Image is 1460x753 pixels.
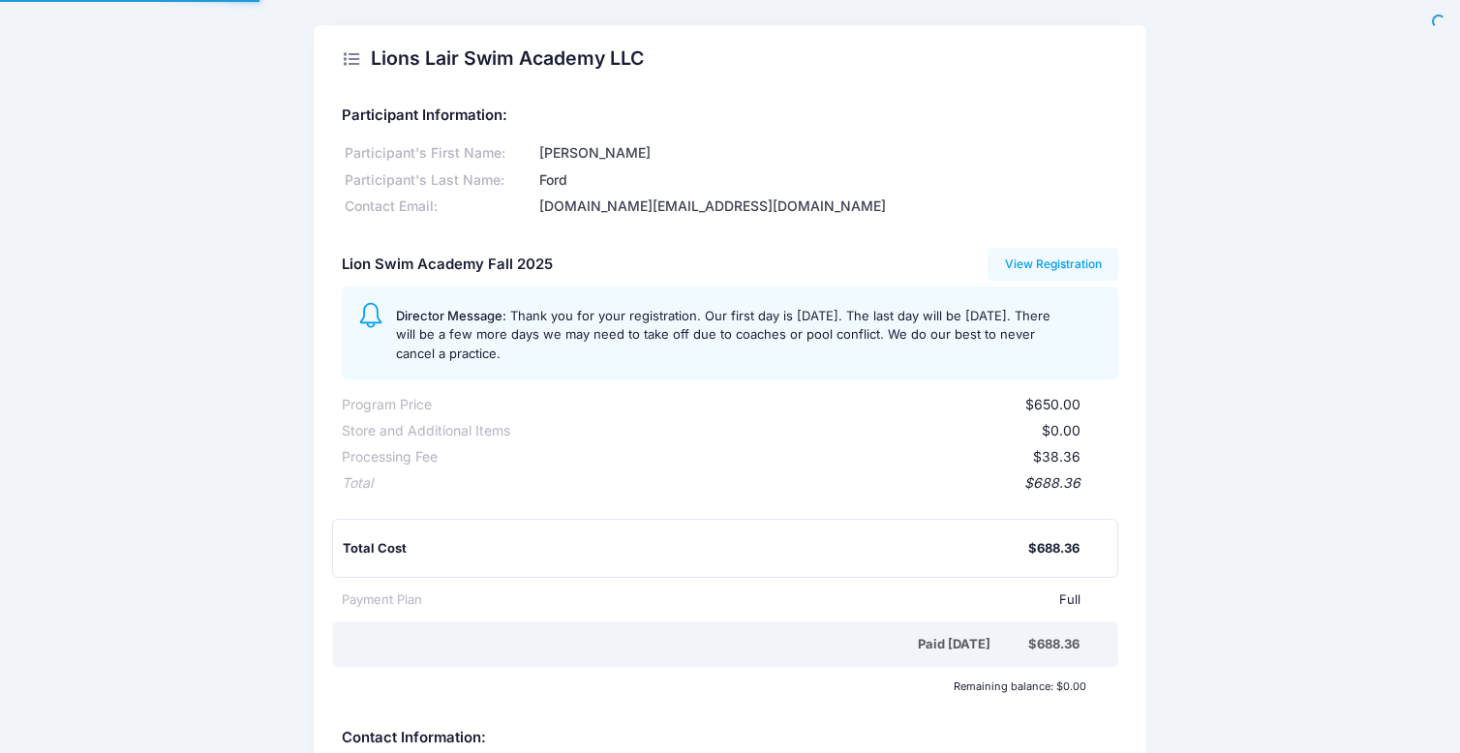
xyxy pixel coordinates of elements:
[422,590,1080,610] div: Full
[1028,539,1080,558] div: $688.36
[988,248,1118,281] a: View Registration
[343,539,1028,558] div: Total Cost
[342,107,1118,125] h5: Participant Information:
[342,196,535,217] div: Contact Email:
[396,308,1050,361] span: Thank you for your registration. Our first day is [DATE]. The last day will be [DATE]. There will...
[396,308,506,323] span: Director Message:
[510,421,1080,441] div: $0.00
[342,170,535,191] div: Participant's Last Name:
[1028,635,1080,654] div: $688.36
[438,447,1080,467] div: $38.36
[342,143,535,164] div: Participant's First Name:
[342,421,510,441] div: Store and Additional Items
[371,47,644,70] h2: Lions Lair Swim Academy LLC
[332,680,1096,692] div: Remaining balance: $0.00
[346,635,1028,654] div: Paid [DATE]
[536,196,1118,217] div: [DOMAIN_NAME][EMAIL_ADDRESS][DOMAIN_NAME]
[342,447,438,467] div: Processing Fee
[342,256,553,274] h5: Lion Swim Academy Fall 2025
[536,170,1118,191] div: Ford
[342,395,432,415] div: Program Price
[342,590,422,610] div: Payment Plan
[342,473,373,494] div: Total
[342,730,1118,747] h5: Contact Information:
[1025,396,1080,412] span: $650.00
[536,143,1118,164] div: [PERSON_NAME]
[373,473,1080,494] div: $688.36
